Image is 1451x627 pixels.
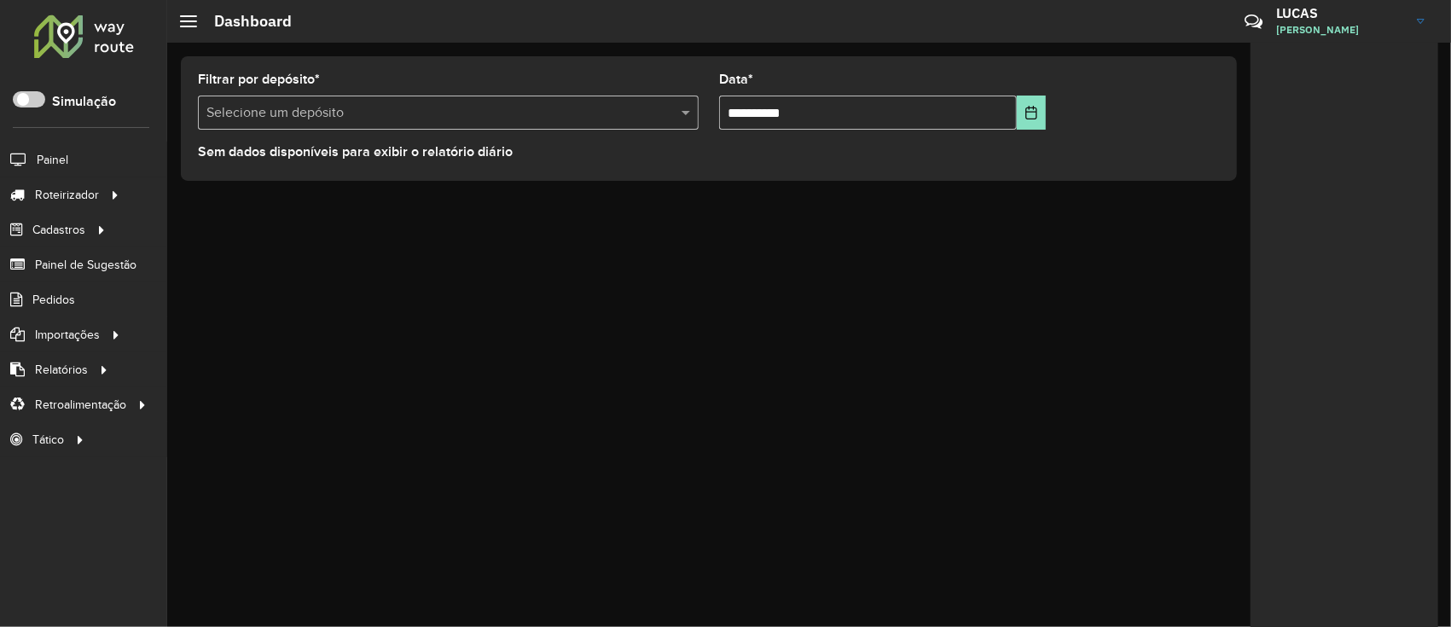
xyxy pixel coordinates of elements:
[35,361,88,379] span: Relatórios
[198,69,320,90] label: Filtrar por depósito
[35,256,136,274] span: Painel de Sugestão
[35,186,99,204] span: Roteirizador
[52,91,116,112] label: Simulação
[35,326,100,344] span: Importações
[1235,3,1272,40] a: Contato Rápido
[37,151,68,169] span: Painel
[32,431,64,449] span: Tático
[1276,5,1404,21] h3: LUCAS
[1017,96,1046,130] button: Choose Date
[32,221,85,239] span: Cadastros
[35,396,126,414] span: Retroalimentação
[32,291,75,309] span: Pedidos
[198,142,513,162] label: Sem dados disponíveis para exibir o relatório diário
[197,12,292,31] h2: Dashboard
[1276,22,1404,38] span: [PERSON_NAME]
[719,69,753,90] label: Data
